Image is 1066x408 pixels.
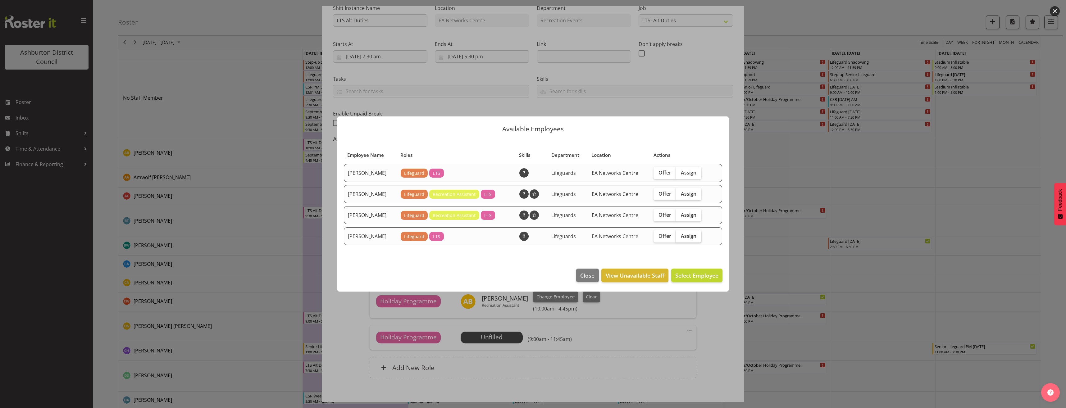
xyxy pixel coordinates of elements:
[654,152,710,159] div: Actions
[681,191,696,197] span: Assign
[404,170,424,177] span: Lifeguard
[551,233,576,240] span: Lifeguards
[433,191,476,198] span: Recreation Assistant
[592,212,638,219] span: EA Networks Centre
[671,269,722,282] button: Select Employee
[433,170,440,177] span: LTS
[601,269,668,282] button: View Unavailable Staff
[592,191,638,197] span: EA Networks Centre
[344,185,397,203] td: [PERSON_NAME]
[681,233,696,239] span: Assign
[344,164,397,182] td: [PERSON_NAME]
[681,212,696,218] span: Assign
[681,170,696,176] span: Assign
[658,212,671,218] span: Offer
[1047,389,1054,396] img: help-xxl-2.png
[592,170,638,176] span: EA Networks Centre
[576,269,599,282] button: Close
[592,233,638,240] span: EA Networks Centre
[400,152,512,159] div: Roles
[675,272,718,279] span: Select Employee
[551,191,576,197] span: Lifeguards
[404,233,424,240] span: Lifeguard
[404,191,424,198] span: Lifeguard
[404,212,424,219] span: Lifeguard
[591,152,646,159] div: Location
[658,191,671,197] span: Offer
[344,227,397,245] td: [PERSON_NAME]
[1054,183,1066,225] button: Feedback - Show survey
[347,152,393,159] div: Employee Name
[551,152,585,159] div: Department
[484,212,492,219] span: LTS
[580,271,594,279] span: Close
[606,271,664,279] span: View Unavailable Staff
[519,152,544,159] div: Skills
[433,212,476,219] span: Recreation Assistant
[1057,189,1063,211] span: Feedback
[344,126,722,132] p: Available Employees
[551,212,576,219] span: Lifeguards
[344,206,397,224] td: [PERSON_NAME]
[551,170,576,176] span: Lifeguards
[658,233,671,239] span: Offer
[658,170,671,176] span: Offer
[433,233,440,240] span: LTS
[484,191,492,198] span: LTS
